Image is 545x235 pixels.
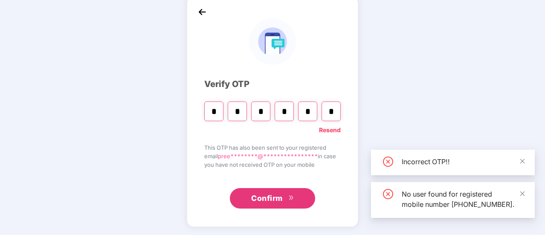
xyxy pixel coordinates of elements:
button: Confirmdouble-right [230,188,315,209]
input: Digit 4 [275,102,294,121]
div: Verify OTP [204,78,341,91]
span: you have not received OTP on your mobile [204,160,341,169]
img: logo [249,18,296,65]
span: close-circle [383,189,393,199]
span: close [519,191,525,197]
span: Confirm [251,192,283,204]
input: Please enter verification code. Digit 1 [204,102,223,121]
span: double-right [288,195,294,202]
input: Digit 6 [322,102,341,121]
div: No user found for registered mobile number [PHONE_NUMBER]. [402,189,525,209]
span: close-circle [383,157,393,167]
span: close [519,158,525,164]
span: email in case [204,152,341,160]
input: Digit 3 [251,102,270,121]
input: Digit 2 [228,102,247,121]
img: back_icon [196,6,209,18]
span: This OTP has also been sent to your registered [204,143,341,152]
a: Resend [319,125,341,135]
input: Digit 5 [298,102,317,121]
div: Incorrect OTP!! [402,157,525,167]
